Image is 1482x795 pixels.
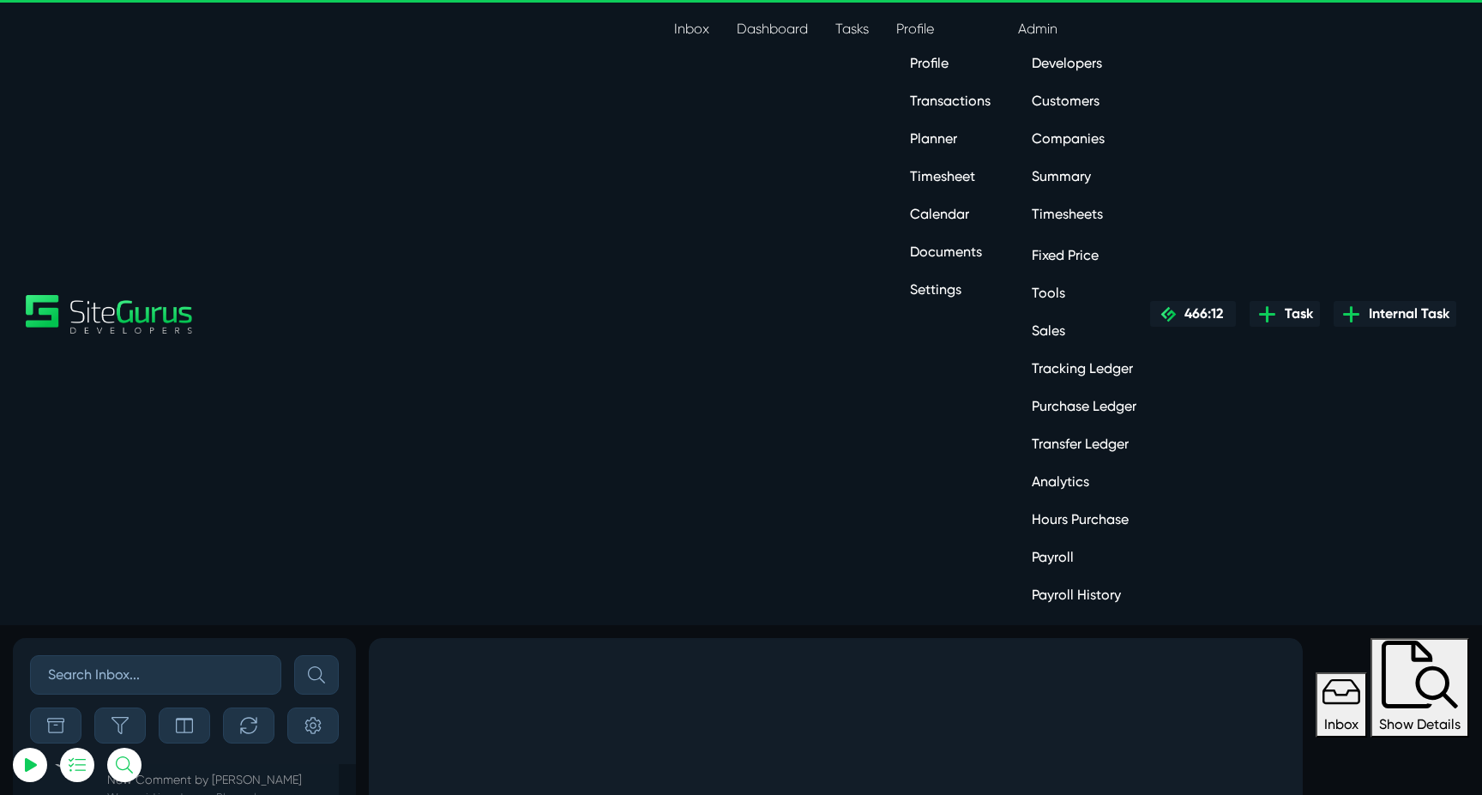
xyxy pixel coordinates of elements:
[26,295,194,334] a: SiteGurus
[1018,465,1150,499] a: Analytics
[1018,389,1150,424] a: Purchase Ledger
[896,235,1004,269] a: Documents
[1018,160,1150,194] a: Summary
[1018,238,1150,273] a: Fixed Price
[1362,304,1449,324] span: Internal Task
[1379,716,1461,732] span: Show Details
[1018,503,1150,537] a: Hours Purchase
[883,12,1004,46] a: Profile
[26,295,194,334] img: Sitegurus Logo
[1004,12,1150,46] a: Admin
[1018,197,1150,232] a: Timesheets
[1018,84,1150,118] a: Customers
[1018,578,1150,612] a: Payroll History
[1018,352,1150,386] a: Tracking Ledger
[1371,638,1469,738] button: Show Details
[723,12,822,46] a: Dashboard
[107,771,329,789] p: New Comment by [PERSON_NAME]
[896,84,1004,118] a: Transactions
[1334,301,1456,327] a: Internal Task
[1018,314,1150,348] a: Sales
[30,655,281,695] input: Search Inbox...
[1018,427,1150,461] a: Transfer Ledger
[1018,276,1150,310] a: Tools
[1018,122,1150,156] a: Companies
[1178,305,1223,322] span: 466:12
[1018,46,1150,81] a: Developers
[660,12,723,46] a: Inbox
[822,12,883,46] a: Tasks
[1018,540,1150,575] a: Payroll
[896,46,1004,81] a: Profile
[896,197,1004,232] a: Calendar
[896,273,1004,307] a: Settings
[1278,304,1313,324] span: Task
[1150,301,1236,327] a: 466:12
[896,160,1004,194] a: Timesheet
[896,122,1004,156] a: Planner
[1324,716,1358,732] span: Inbox
[1316,672,1367,738] button: Inbox
[1250,301,1320,327] a: Task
